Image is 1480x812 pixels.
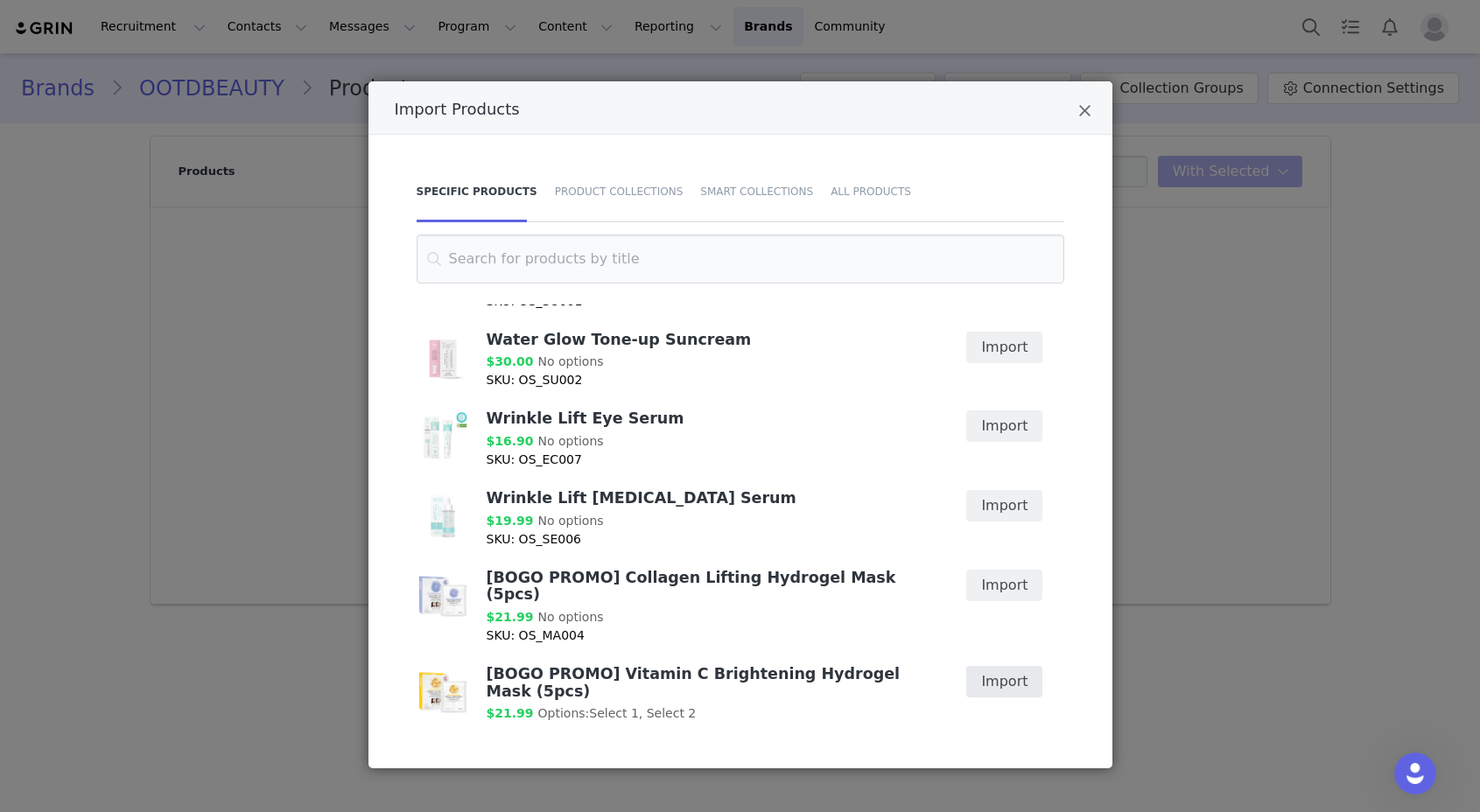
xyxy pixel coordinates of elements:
img: 01_224149f8-20a3-4aaf-b953-5d7293a209ef.jpg [417,332,469,384]
div: Smart Collections [691,161,822,222]
input: Search for products by title [417,234,1064,283]
img: OOTD_Wrinklelifteyeserum_thumbnail_1_en.jpg [417,410,469,463]
div: Specific Products [417,161,546,222]
button: Close [1078,102,1091,123]
div: All Products [822,161,911,222]
h4: [BOGO PROMO] Vitamin C Brightening Hydrogel Mask (5pcs) [487,666,936,700]
span: Select 1, Select 2 [589,706,696,720]
span: $21.99 [487,610,534,624]
span: No options [538,514,604,528]
h4: Wrinkle Lift Eye Serum [487,410,936,428]
span: $21.99 [487,706,534,720]
p: SKU: OS_SU002 [487,371,936,389]
h4: [BOGO PROMO] Collagen Lifting Hydrogel Mask (5pcs) [487,570,936,604]
button: Import [966,332,1042,363]
span: Options: [538,706,697,720]
span: Import Products [395,100,520,118]
span: $19.99 [487,514,534,528]
button: Import [966,410,1042,442]
div: Product Collections [546,161,692,222]
button: Import [966,666,1042,697]
span: $16.90 [487,434,534,448]
p: SKU: OS_EC007 [487,451,936,469]
h4: Water Glow Tone-up Suncream [487,332,936,349]
span: No options [538,354,604,368]
span: No options [538,610,604,624]
p: SKU: OS_SE006 [487,530,936,549]
button: Import [966,490,1042,521]
h4: Wrinkle Lift [MEDICAL_DATA] Serum [487,490,936,507]
button: Import [966,570,1042,601]
img: retinol_serum.jpg [417,490,469,542]
img: C_aef3c6fd-9527-46a7-bf1e-54a69875034a.jpg [417,666,469,718]
iframe: Intercom live chat [1394,752,1436,794]
div: Import Products [368,81,1112,768]
span: No options [538,434,604,448]
span: $30.00 [487,354,534,368]
p: SKU: OS_MA004 [487,626,936,645]
img: cdac617024743aa4deacb1e1be9dc6d4.jpg [417,570,469,622]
